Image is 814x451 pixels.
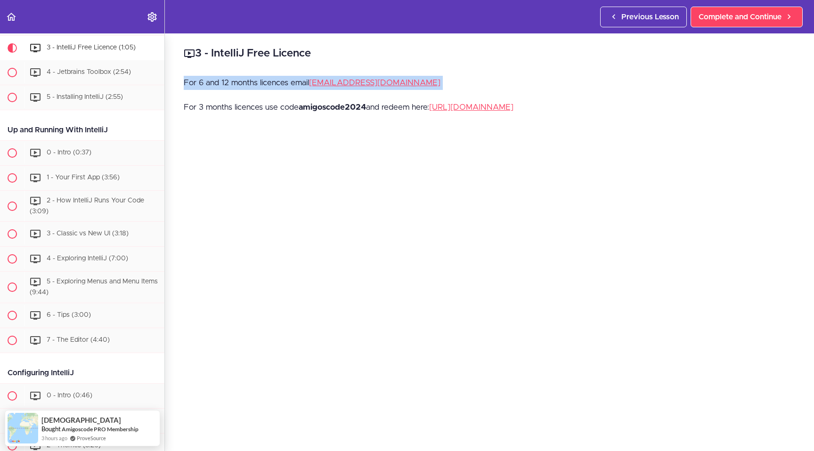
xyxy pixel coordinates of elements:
[77,434,106,442] a: ProveSource
[309,79,440,87] a: [EMAIL_ADDRESS][DOMAIN_NAME]
[62,426,138,433] a: Amigoscode PRO Membership
[600,7,687,27] a: Previous Lesson
[47,174,120,181] span: 1 - Your First App (3:56)
[30,279,158,296] span: 5 - Exploring Menus and Menu Items (9:44)
[47,337,110,343] span: 7 - The Editor (4:40)
[699,11,781,23] span: Complete and Continue
[184,100,795,114] p: For 3 months licences use code and redeem here:
[184,46,795,62] h2: 3 - IntelliJ Free Licence
[47,44,136,51] span: 3 - IntelliJ Free Licence (1:05)
[30,197,144,215] span: 2 - How IntelliJ Runs Your Code (3:09)
[47,231,129,237] span: 3 - Classic vs New UI (3:18)
[41,434,67,442] span: 3 hours ago
[429,103,513,111] a: [URL][DOMAIN_NAME]
[299,103,366,111] strong: amigoscode2024
[8,413,38,443] img: provesource social proof notification image
[6,11,17,23] svg: Back to course curriculum
[47,149,91,156] span: 0 - Intro (0:37)
[47,312,91,318] span: 6 - Tips (3:00)
[47,69,131,75] span: 4 - Jetbrains Toolbox (2:54)
[47,256,128,262] span: 4 - Exploring IntelliJ (7:00)
[184,76,795,90] p: For 6 and 12 months licences email
[691,7,803,27] a: Complete and Continue
[41,416,121,424] span: [DEMOGRAPHIC_DATA]
[41,425,61,433] span: Bought
[621,11,679,23] span: Previous Lesson
[47,94,123,100] span: 5 - Installing IntelliJ (2:55)
[47,392,92,399] span: 0 - Intro (0:46)
[147,11,158,23] svg: Settings Menu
